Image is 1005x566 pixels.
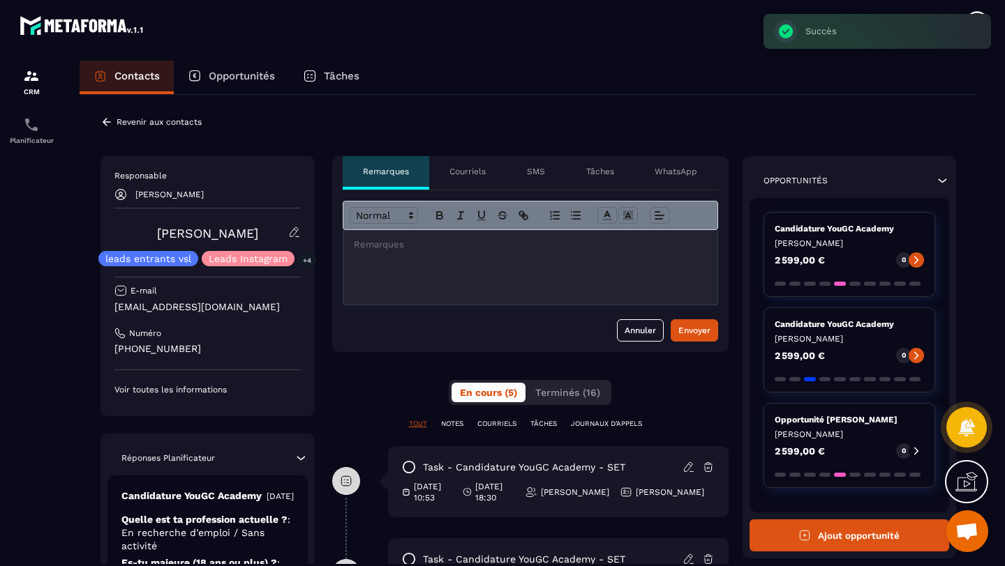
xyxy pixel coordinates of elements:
[114,300,301,314] p: [EMAIL_ADDRESS][DOMAIN_NAME]
[289,61,373,94] a: Tâches
[174,61,289,94] a: Opportunités
[477,419,516,429] p: COURRIELS
[902,446,906,456] p: 0
[449,166,486,177] p: Courriels
[452,383,526,402] button: En cours (5)
[775,255,825,265] p: 2 599,00 €
[23,68,40,84] img: formation
[423,461,625,474] p: task - Candidature YouGC Academy - SET
[571,419,642,429] p: JOURNAUX D'APPELS
[678,323,710,337] div: Envoyer
[775,429,925,440] p: [PERSON_NAME]
[636,487,704,498] p: [PERSON_NAME]
[586,166,614,177] p: Tâches
[902,255,906,265] p: 0
[902,351,906,360] p: 0
[209,254,288,263] p: Leads Instagram
[114,170,301,181] p: Responsable
[131,285,157,296] p: E-mail
[414,481,452,503] p: [DATE] 10:53
[3,106,59,155] a: schedulerschedulerPlanificateur
[298,253,316,268] p: +4
[441,419,463,429] p: NOTES
[114,384,301,395] p: Voir toutes les informations
[121,489,262,503] p: Candidature YouGC Academy
[117,117,202,127] p: Revenir aux contacts
[541,487,609,498] p: [PERSON_NAME]
[617,319,664,342] button: Annuler
[764,175,828,186] p: Opportunités
[157,226,258,240] a: [PERSON_NAME]
[114,342,301,355] p: [PHONE_NUMBER]
[775,333,925,344] p: [PERSON_NAME]
[20,13,145,38] img: logo
[3,88,59,95] p: CRM
[80,61,174,94] a: Contacts
[209,70,275,82] p: Opportunités
[121,514,290,551] span: : En recherche d’emploi / Sans activité
[460,387,517,398] span: En cours (5)
[946,510,988,552] a: Ouvrir le chat
[775,223,925,234] p: Candidature YouGC Academy
[750,519,950,551] button: Ajout opportunité
[121,452,215,464] p: Réponses Planificateur
[535,387,600,398] span: Terminés (16)
[527,383,609,402] button: Terminés (16)
[23,116,40,133] img: scheduler
[409,419,427,429] p: TOUT
[324,70,359,82] p: Tâches
[527,166,545,177] p: SMS
[775,414,925,425] p: Opportunité [PERSON_NAME]
[267,491,294,502] p: [DATE]
[105,254,191,263] p: leads entrants vsl
[775,446,825,456] p: 2 599,00 €
[135,190,204,199] p: [PERSON_NAME]
[530,419,557,429] p: TÂCHES
[655,166,697,177] p: WhatsApp
[363,166,409,177] p: Remarques
[3,137,59,144] p: Planificateur
[775,319,925,330] p: Candidature YouGC Academy
[671,319,718,342] button: Envoyer
[775,238,925,249] p: [PERSON_NAME]
[114,70,160,82] p: Contacts
[121,513,294,553] p: Quelle est ta profession actuelle ?
[423,553,625,566] p: task - Candidature YouGC Academy - SET
[775,351,825,360] p: 2 599,00 €
[475,481,514,503] p: [DATE] 18:30
[3,57,59,106] a: formationformationCRM
[129,328,161,339] p: Numéro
